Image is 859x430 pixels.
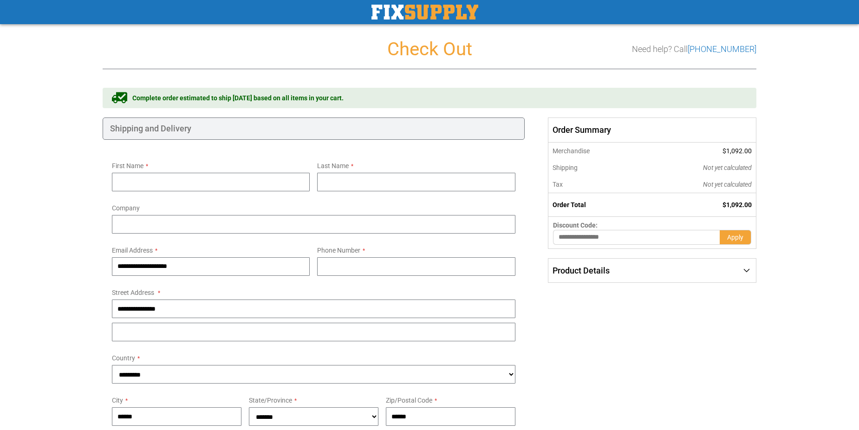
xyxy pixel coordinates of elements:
span: Not yet calculated [703,164,752,171]
span: State/Province [249,397,292,404]
span: First Name [112,162,143,169]
span: Discount Code: [553,222,598,229]
span: Last Name [317,162,349,169]
span: Not yet calculated [703,181,752,188]
span: Phone Number [317,247,360,254]
span: Product Details [553,266,610,275]
span: Shipping [553,164,578,171]
span: Order Summary [548,117,756,143]
img: Fix Industrial Supply [371,5,478,20]
th: Tax [548,176,640,193]
span: Complete order estimated to ship [DATE] based on all items in your cart. [132,93,344,103]
span: Email Address [112,247,153,254]
span: $1,092.00 [722,201,752,208]
h1: Check Out [103,39,756,59]
button: Apply [720,230,751,245]
th: Merchandise [548,143,640,159]
span: Country [112,354,135,362]
span: $1,092.00 [722,147,752,155]
span: Company [112,204,140,212]
a: [PHONE_NUMBER] [688,44,756,54]
div: Shipping and Delivery [103,117,525,140]
strong: Order Total [553,201,586,208]
span: Zip/Postal Code [386,397,432,404]
a: store logo [371,5,478,20]
span: Street Address [112,289,154,296]
h3: Need help? Call [632,45,756,54]
span: Apply [727,234,743,241]
span: City [112,397,123,404]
